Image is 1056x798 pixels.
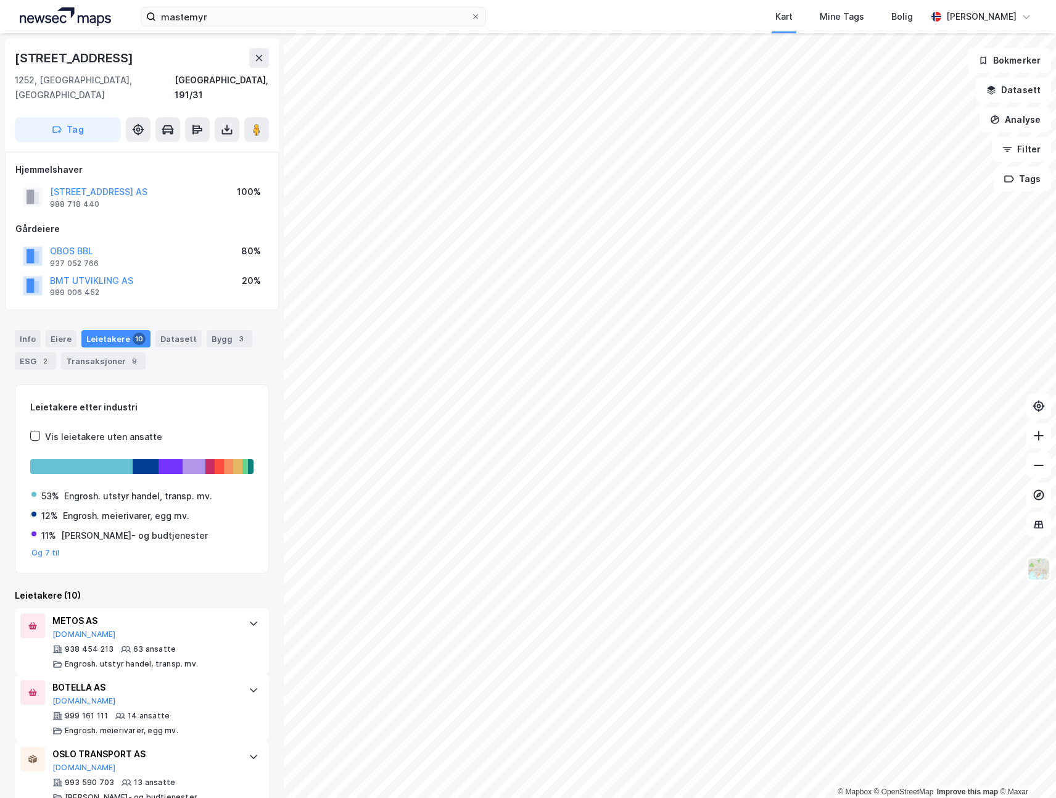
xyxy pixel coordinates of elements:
[20,7,111,26] img: logo.a4113a55bc3d86da70a041830d287a7e.svg
[175,73,269,102] div: [GEOGRAPHIC_DATA], 191/31
[15,352,56,370] div: ESG
[15,330,41,347] div: Info
[235,333,247,345] div: 3
[15,117,121,142] button: Tag
[15,588,269,603] div: Leietakere (10)
[237,185,261,199] div: 100%
[52,696,116,706] button: [DOMAIN_NAME]
[820,9,864,24] div: Mine Tags
[994,167,1051,191] button: Tags
[41,528,56,543] div: 11%
[838,788,872,796] a: Mapbox
[30,400,254,415] div: Leietakere etter industri
[15,48,136,68] div: [STREET_ADDRESS]
[937,788,998,796] a: Improve this map
[874,788,934,796] a: OpenStreetMap
[1027,557,1050,581] img: Z
[31,548,60,558] button: Og 7 til
[65,659,198,669] div: Engrosh. utstyr handel, transp. mv.
[155,330,202,347] div: Datasett
[133,333,146,345] div: 10
[64,489,212,504] div: Engrosh. utstyr handel, transp. mv.
[45,430,162,444] div: Vis leietakere uten ansatte
[65,711,108,721] div: 999 161 111
[128,355,141,367] div: 9
[207,330,252,347] div: Bygg
[994,739,1056,798] iframe: Chat Widget
[242,273,261,288] div: 20%
[52,613,236,628] div: METOS AS
[65,726,178,736] div: Engrosh. meierivarer, egg mv.
[50,259,99,268] div: 937 052 766
[52,763,116,773] button: [DOMAIN_NAME]
[968,48,1051,73] button: Bokmerker
[65,644,113,654] div: 938 454 213
[52,630,116,639] button: [DOMAIN_NAME]
[775,9,793,24] div: Kart
[133,644,176,654] div: 63 ansatte
[81,330,151,347] div: Leietakere
[128,711,170,721] div: 14 ansatte
[992,137,1051,162] button: Filter
[994,739,1056,798] div: Kontrollprogram for chat
[41,509,58,523] div: 12%
[52,747,236,762] div: OSLO TRANSPORT AS
[980,107,1051,132] button: Analyse
[946,9,1017,24] div: [PERSON_NAME]
[50,288,99,297] div: 989 006 452
[15,73,175,102] div: 1252, [GEOGRAPHIC_DATA], [GEOGRAPHIC_DATA]
[891,9,913,24] div: Bolig
[156,7,471,26] input: Søk på adresse, matrikkel, gårdeiere, leietakere eller personer
[61,528,208,543] div: [PERSON_NAME]- og budtjenester
[46,330,76,347] div: Eiere
[241,244,261,259] div: 80%
[15,162,268,177] div: Hjemmelshaver
[52,680,236,695] div: BOTELLA AS
[134,778,175,788] div: 13 ansatte
[63,509,189,523] div: Engrosh. meierivarer, egg mv.
[65,778,114,788] div: 993 590 703
[976,78,1051,102] button: Datasett
[61,352,146,370] div: Transaksjoner
[41,489,59,504] div: 53%
[50,199,99,209] div: 988 718 440
[39,355,51,367] div: 2
[15,222,268,236] div: Gårdeiere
